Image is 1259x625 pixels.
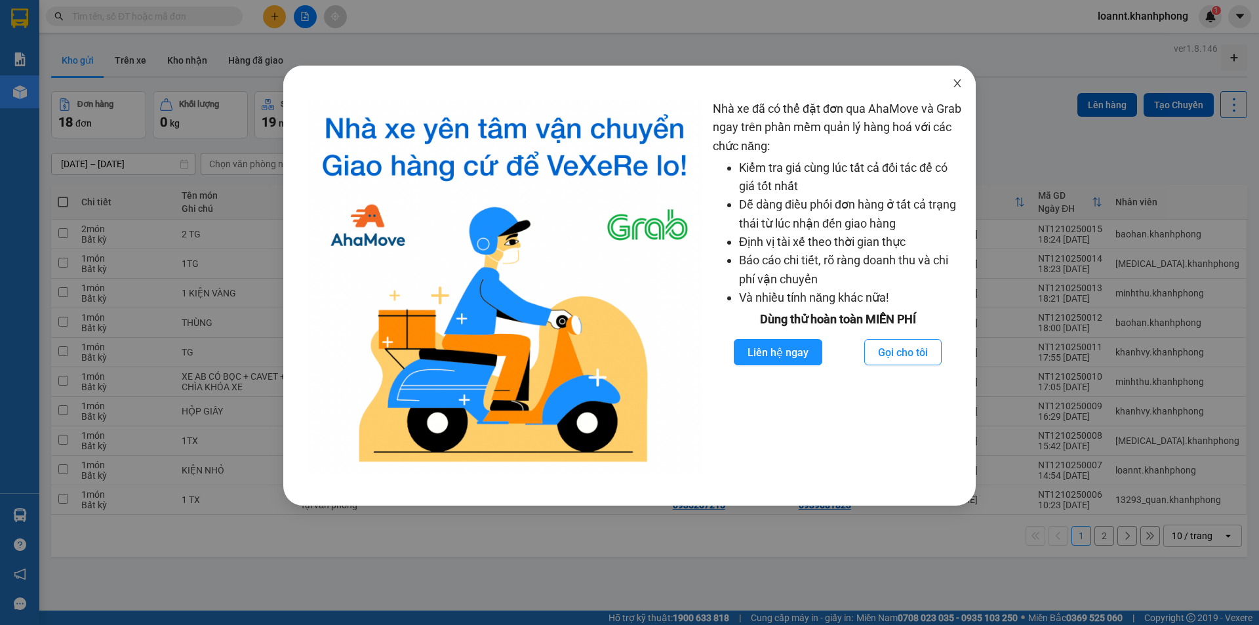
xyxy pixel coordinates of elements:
[739,195,963,233] li: Dễ dàng điều phối đơn hàng ở tất cả trạng thái từ lúc nhận đến giao hàng
[739,289,963,307] li: Và nhiều tính năng khác nữa!
[734,339,822,365] button: Liên hệ ngay
[878,344,928,361] span: Gọi cho tôi
[939,66,976,102] button: Close
[748,344,809,361] span: Liên hệ ngay
[307,100,702,473] img: logo
[952,78,963,89] span: close
[739,233,963,251] li: Định vị tài xế theo thời gian thực
[713,100,963,473] div: Nhà xe đã có thể đặt đơn qua AhaMove và Grab ngay trên phần mềm quản lý hàng hoá với các chức năng:
[739,251,963,289] li: Báo cáo chi tiết, rõ ràng doanh thu và chi phí vận chuyển
[864,339,942,365] button: Gọi cho tôi
[713,310,963,329] div: Dùng thử hoàn toàn MIỄN PHÍ
[739,159,963,196] li: Kiểm tra giá cùng lúc tất cả đối tác để có giá tốt nhất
